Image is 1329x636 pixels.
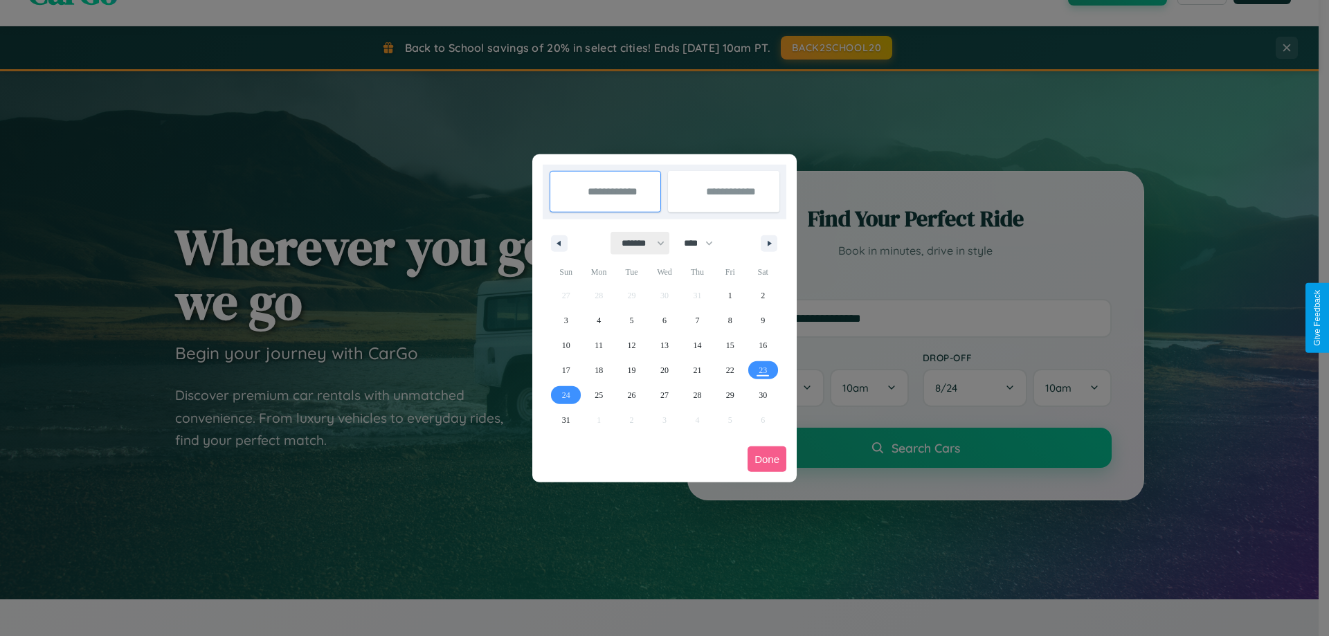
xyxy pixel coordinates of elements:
[628,358,636,383] span: 19
[628,333,636,358] span: 12
[726,358,734,383] span: 22
[550,261,582,283] span: Sun
[714,333,746,358] button: 15
[615,383,648,408] button: 26
[550,358,582,383] button: 17
[550,308,582,333] button: 3
[648,261,680,283] span: Wed
[759,383,767,408] span: 30
[550,408,582,433] button: 31
[648,383,680,408] button: 27
[582,383,615,408] button: 25
[714,261,746,283] span: Fri
[648,333,680,358] button: 13
[615,333,648,358] button: 12
[693,358,701,383] span: 21
[615,261,648,283] span: Tue
[615,308,648,333] button: 5
[595,333,603,358] span: 11
[693,333,701,358] span: 14
[747,333,779,358] button: 16
[582,261,615,283] span: Mon
[597,308,601,333] span: 4
[595,358,603,383] span: 18
[660,358,669,383] span: 20
[681,333,714,358] button: 14
[726,333,734,358] span: 15
[747,308,779,333] button: 9
[564,308,568,333] span: 3
[550,383,582,408] button: 24
[714,383,746,408] button: 29
[761,308,765,333] span: 9
[662,308,667,333] span: 6
[681,261,714,283] span: Thu
[761,283,765,308] span: 2
[728,308,732,333] span: 8
[714,283,746,308] button: 1
[630,308,634,333] span: 5
[562,383,570,408] span: 24
[550,333,582,358] button: 10
[747,358,779,383] button: 23
[681,383,714,408] button: 28
[582,308,615,333] button: 4
[648,358,680,383] button: 20
[562,408,570,433] span: 31
[726,383,734,408] span: 29
[595,383,603,408] span: 25
[1312,290,1322,346] div: Give Feedback
[728,283,732,308] span: 1
[562,333,570,358] span: 10
[714,308,746,333] button: 8
[693,383,701,408] span: 28
[582,333,615,358] button: 11
[660,333,669,358] span: 13
[562,358,570,383] span: 17
[759,333,767,358] span: 16
[648,308,680,333] button: 6
[628,383,636,408] span: 26
[747,283,779,308] button: 2
[681,358,714,383] button: 21
[681,308,714,333] button: 7
[615,358,648,383] button: 19
[660,383,669,408] span: 27
[747,383,779,408] button: 30
[759,358,767,383] span: 23
[747,261,779,283] span: Sat
[695,308,699,333] span: 7
[582,358,615,383] button: 18
[748,446,786,472] button: Done
[714,358,746,383] button: 22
